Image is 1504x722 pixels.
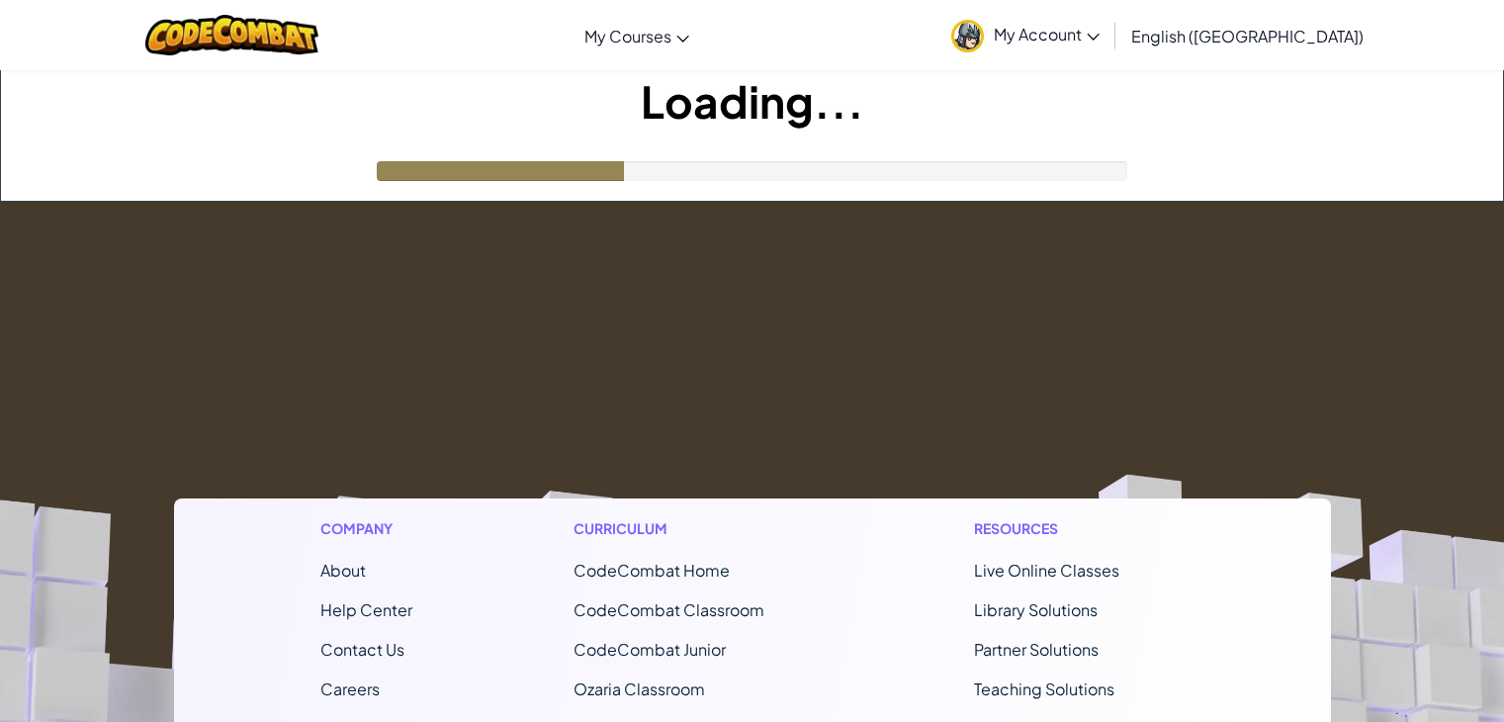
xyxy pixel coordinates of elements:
h1: Loading... [1,70,1503,132]
a: Library Solutions [974,599,1098,620]
img: avatar [951,20,984,52]
a: Careers [320,678,380,699]
a: My Courses [575,9,699,62]
a: My Account [941,4,1109,66]
a: Live Online Classes [974,560,1119,581]
h1: Company [320,518,412,539]
span: English ([GEOGRAPHIC_DATA]) [1131,26,1364,46]
a: Partner Solutions [974,639,1099,660]
span: Contact Us [320,639,404,660]
a: About [320,560,366,581]
a: Ozaria Classroom [574,678,705,699]
a: Teaching Solutions [974,678,1114,699]
a: CodeCombat Classroom [574,599,764,620]
h1: Curriculum [574,518,813,539]
a: English ([GEOGRAPHIC_DATA]) [1121,9,1373,62]
span: My Courses [584,26,671,46]
span: My Account [994,24,1100,45]
a: CodeCombat Junior [574,639,726,660]
span: CodeCombat Home [574,560,730,581]
a: Help Center [320,599,412,620]
h1: Resources [974,518,1185,539]
img: CodeCombat logo [145,15,318,55]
